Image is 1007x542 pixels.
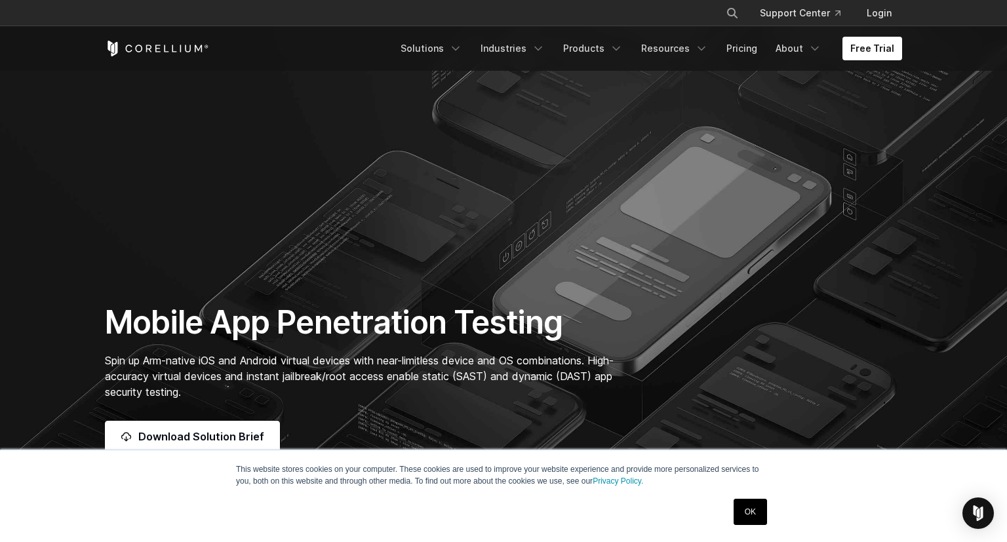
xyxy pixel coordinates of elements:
[393,37,902,60] div: Navigation Menu
[105,303,627,342] h1: Mobile App Penetration Testing
[105,421,280,452] a: Download Solution Brief
[749,1,851,25] a: Support Center
[721,1,744,25] button: Search
[138,429,264,444] span: Download Solution Brief
[593,476,643,486] a: Privacy Policy.
[842,37,902,60] a: Free Trial
[555,37,631,60] a: Products
[710,1,902,25] div: Navigation Menu
[962,497,994,529] div: Open Intercom Messenger
[633,37,716,60] a: Resources
[393,37,470,60] a: Solutions
[734,499,767,525] a: OK
[473,37,553,60] a: Industries
[105,41,209,56] a: Corellium Home
[856,1,902,25] a: Login
[719,37,765,60] a: Pricing
[105,354,614,398] span: Spin up Arm-native iOS and Android virtual devices with near-limitless device and OS combinations...
[236,463,771,487] p: This website stores cookies on your computer. These cookies are used to improve your website expe...
[768,37,829,60] a: About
